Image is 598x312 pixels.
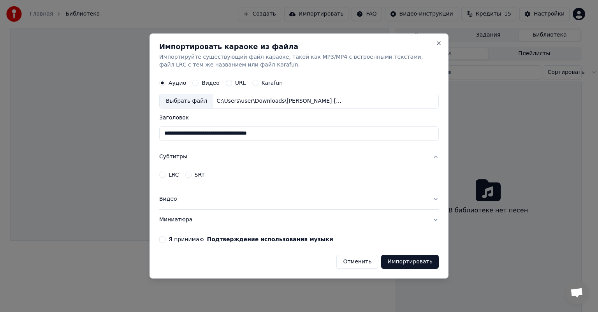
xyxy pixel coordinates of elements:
[159,115,439,120] label: Заголовок
[169,172,179,177] label: LRC
[159,189,439,209] button: Видео
[169,80,186,86] label: Аудио
[159,167,439,189] div: Субтитры
[336,255,378,269] button: Отменить
[262,80,283,86] label: Karafun
[159,147,439,167] button: Субтитры
[207,237,333,242] button: Я принимаю
[159,210,439,230] button: Миниатюра
[159,53,439,69] p: Импортируйте существующий файл караоке, такой как MP3/MP4 с встроенными текстами, файл LRC с тем ...
[235,80,246,86] label: URL
[195,172,205,177] label: SRT
[160,94,213,108] div: Выбрать файл
[381,255,439,269] button: Импортировать
[159,43,439,50] h2: Импортировать караоке из файла
[213,97,346,105] div: C:\Users\user\Downloads\[PERSON_NAME]-[PERSON_NAME]-[PERSON_NAME].mp3
[202,80,220,86] label: Видео
[169,237,333,242] label: Я принимаю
